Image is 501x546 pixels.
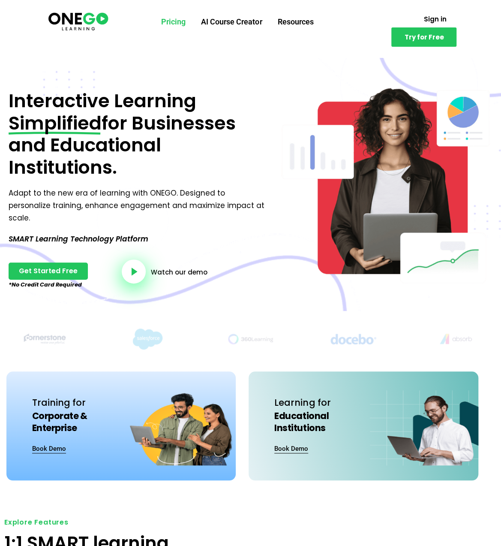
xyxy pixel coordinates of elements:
a: Pricing [153,11,193,33]
span: Get Started Free [19,268,78,275]
span: for Businesses and Educational Institutions. [9,110,236,180]
a: Book Demo [274,446,308,453]
img: Title [107,328,189,350]
img: Title [415,328,497,350]
a: Try for Free [391,27,456,47]
span: Try for Free [404,34,444,40]
a: Get Started Free [9,262,88,280]
a: AI Course Creator [193,11,270,33]
img: Title [210,328,291,350]
em: *No Credit Card Required [9,281,82,289]
span: Simplified [9,112,102,135]
span: Educational Institutions [274,410,329,434]
a: Sign in [413,11,456,27]
a: Watch our demo [151,269,207,275]
span: Sign in [423,16,446,22]
h4: Learning for [270,395,366,434]
a: Resources [270,11,321,33]
img: Title [312,328,394,350]
p: SMART Learning Technology Platform [9,233,266,245]
span: Corporate & Enterprise [32,410,87,434]
h4: Training for [28,395,123,434]
img: Title [4,328,86,350]
a: Book Demo [32,446,66,453]
a: video-button [122,259,146,284]
h5: Explore Features [4,519,251,526]
span: Interactive Learning [9,88,196,114]
p: Adapt to the new era of learning with ONEGO. Designed to personalize training, enhance engagement... [9,187,266,224]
